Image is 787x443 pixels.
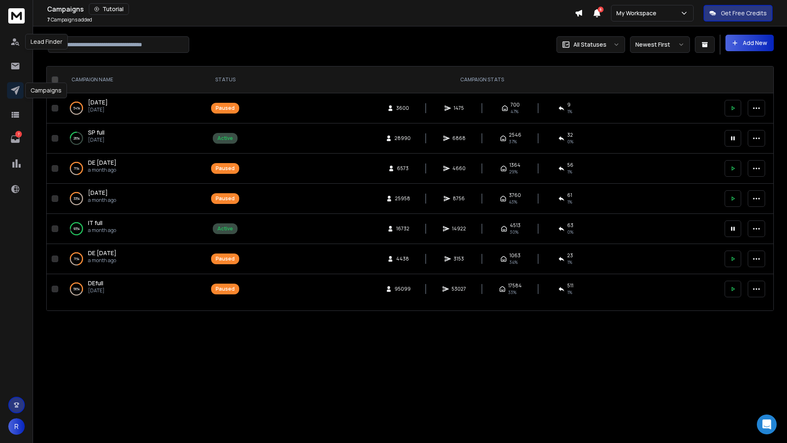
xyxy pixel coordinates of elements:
[395,286,411,292] span: 95099
[452,135,466,142] span: 6868
[217,225,233,232] div: Active
[47,3,575,15] div: Campaigns
[704,5,773,21] button: Get Free Credits
[509,192,521,199] span: 3760
[8,418,25,435] button: R
[567,132,573,138] span: 32
[509,168,518,175] span: 29 %
[88,219,102,227] a: IT full
[88,128,105,137] a: SP full
[88,189,108,197] a: [DATE]
[216,195,235,202] div: Paused
[511,108,518,115] span: 47 %
[88,167,117,173] p: a month ago
[396,225,409,232] span: 16732
[206,66,244,93] th: STATUS
[567,289,572,296] span: 1 %
[454,105,464,111] span: 1475
[510,222,521,229] span: 4513
[74,164,79,173] p: 71 %
[509,138,517,145] span: 37 %
[62,93,206,123] td: 54%[DATE][DATE]
[510,229,518,235] span: 30 %
[88,257,117,264] p: a month ago
[725,35,774,51] button: Add New
[216,286,235,292] div: Paused
[88,107,108,113] p: [DATE]
[509,162,521,168] span: 1364
[573,40,606,49] p: All Statuses
[396,256,409,262] span: 4438
[567,229,573,235] span: 0 %
[453,195,465,202] span: 8756
[509,199,517,205] span: 43 %
[88,279,103,287] span: DEfull
[567,282,573,289] span: 511
[452,165,466,172] span: 4660
[216,256,235,262] div: Paused
[567,102,571,108] span: 9
[567,138,573,145] span: 0 %
[508,289,516,296] span: 33 %
[216,165,235,172] div: Paused
[88,279,103,287] a: DEfull
[88,287,105,294] p: [DATE]
[567,259,572,265] span: 1 %
[74,255,79,263] p: 71 %
[62,274,206,304] td: 56%DEfull[DATE]
[62,154,206,184] td: 71%DE [DATE]a month ago
[244,66,720,93] th: CAMPAIGN STATS
[508,282,522,289] span: 17584
[509,252,521,259] span: 1063
[88,159,117,167] a: DE [DATE]
[567,162,573,168] span: 56
[452,225,466,232] span: 14922
[89,3,129,15] button: Tutorial
[217,135,233,142] div: Active
[509,259,518,265] span: 34 %
[88,197,116,204] p: a month ago
[721,9,767,17] p: Get Free Credits
[88,249,117,257] a: DE [DATE]
[454,256,464,262] span: 3153
[62,66,206,93] th: CAMPAIGN NAME
[62,184,206,214] td: 33%[DATE]a month ago
[616,9,660,17] p: My Workspace
[62,214,206,244] td: 93%IT fulla month ago
[567,199,572,205] span: 1 %
[567,168,572,175] span: 1 %
[630,36,690,53] button: Newest First
[74,225,80,233] p: 93 %
[509,132,521,138] span: 2546
[567,252,573,259] span: 23
[74,194,80,203] p: 33 %
[88,98,108,106] span: [DATE]
[397,165,409,172] span: 6573
[567,222,573,229] span: 63
[62,123,206,154] td: 26%SP full[DATE]
[47,17,92,23] p: Campaigns added
[396,105,409,111] span: 3600
[452,286,466,292] span: 53027
[395,195,410,202] span: 25958
[15,131,22,137] p: 7
[395,135,411,142] span: 28990
[216,105,235,111] div: Paused
[47,16,50,23] span: 7
[73,104,80,112] p: 54 %
[88,227,116,234] p: a month ago
[598,7,604,12] span: 6
[567,192,572,199] span: 61
[25,34,68,50] div: Lead Finder
[74,134,80,142] p: 26 %
[757,415,777,434] div: Open Intercom Messenger
[88,98,108,107] a: [DATE]
[567,108,572,115] span: 1 %
[88,128,105,136] span: SP full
